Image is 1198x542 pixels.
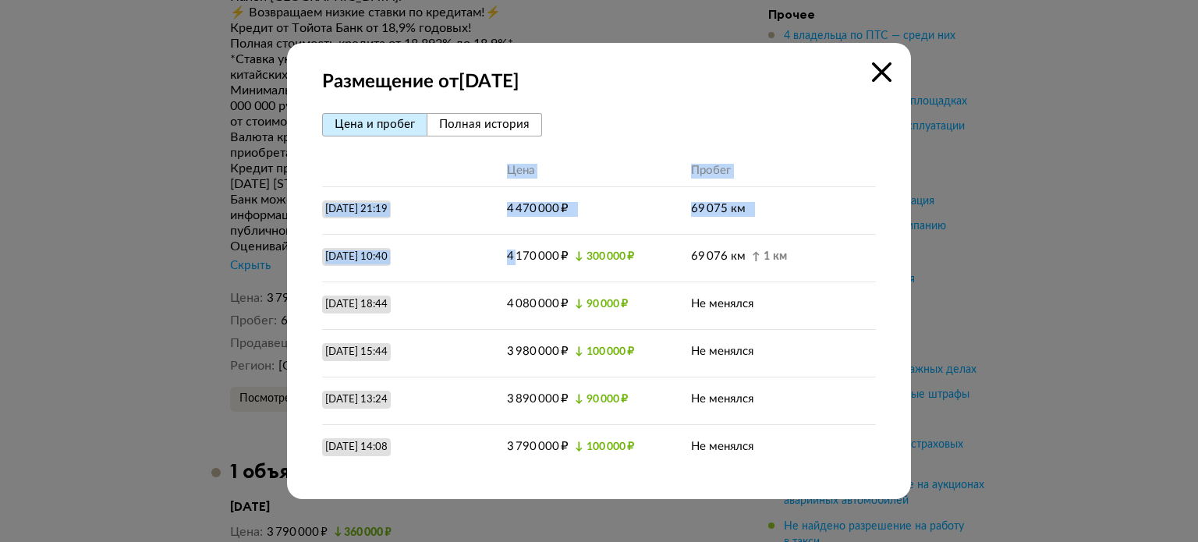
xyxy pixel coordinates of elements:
div: ↓ [575,441,634,452]
span: 4 170 000 ₽ [507,250,569,262]
div: 69 076 км [691,250,787,265]
strong: Размещение от [DATE] [322,70,876,94]
div: ↓ [575,346,634,357]
div: ↓ [575,251,634,262]
button: Полная история [427,113,542,136]
button: Цена и пробег [322,113,427,136]
span: Полная история [439,119,530,130]
div: Не менялся [691,297,753,312]
span: 3 890 000 ₽ [507,393,569,405]
span: 3 980 000 ₽ [507,345,569,357]
div: 69 075 км [691,202,752,217]
div: Не менялся [691,440,753,455]
div: ↑ 1 км [752,251,787,262]
span: Цена и пробег [335,119,415,130]
span: 100 000 ₽ [587,441,634,452]
div: Не менялся [691,345,753,360]
span: 300 000 ₽ [587,251,634,262]
div: ↓ [575,394,628,405]
span: 100 000 ₽ [587,346,634,357]
span: 90 000 ₽ [587,299,628,310]
div: [DATE] 15:44 [325,345,388,360]
span: 3 790 000 ₽ [507,441,569,452]
div: [DATE] 10:40 [325,250,388,264]
div: Не менялся [691,392,753,407]
div: [DATE] 14:08 [325,441,388,455]
div: Цена [507,164,534,179]
span: 90 000 ₽ [587,394,628,405]
div: ↓ [575,299,628,310]
span: 4 470 000 ₽ [507,203,569,214]
div: [DATE] 13:24 [325,393,388,407]
div: [DATE] 21:19 [325,203,388,217]
span: 4 080 000 ₽ [507,298,569,310]
div: Пробег [691,164,731,179]
div: [DATE] 18:44 [325,298,388,312]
